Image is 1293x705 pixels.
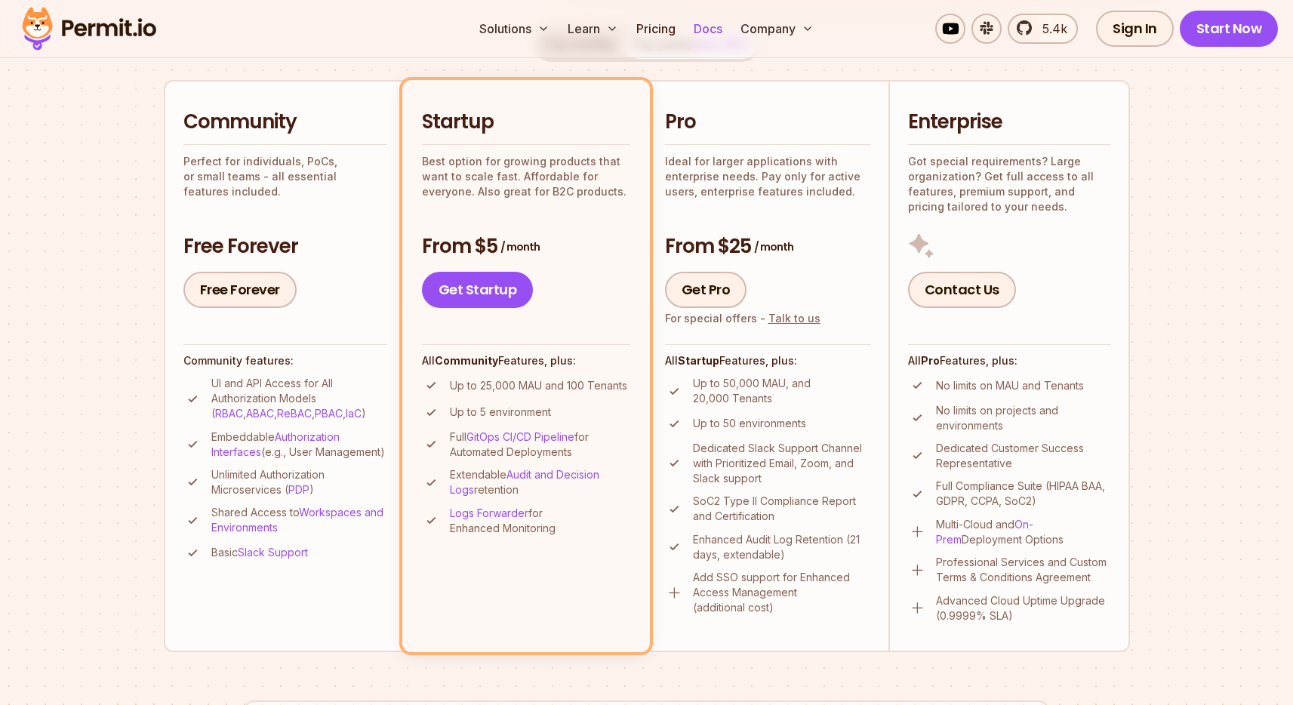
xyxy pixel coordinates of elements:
p: Enhanced Audit Log Retention (21 days, extendable) [693,532,870,562]
p: Dedicated Customer Success Representative [936,441,1110,471]
h3: From $5 [422,233,630,260]
h4: All Features, plus: [665,353,870,368]
a: Authorization Interfaces [211,430,340,458]
p: Add SSO support for Enhanced Access Management (additional cost) [693,570,870,615]
span: 5.4k [1033,20,1067,38]
p: Up to 25,000 MAU and 100 Tenants [450,378,627,393]
span: / month [754,239,793,254]
a: Contact Us [908,272,1016,308]
p: Dedicated Slack Support Channel with Prioritized Email, Zoom, and Slack support [693,441,870,486]
a: 5.4k [1008,14,1078,44]
p: Advanced Cloud Uptime Upgrade (0.9999% SLA) [936,593,1110,623]
a: On-Prem [936,518,1033,546]
a: Pricing [630,14,682,44]
a: ABAC [246,407,274,420]
strong: Pro [921,354,940,367]
a: Get Pro [665,272,747,308]
p: Perfect for individuals, PoCs, or small teams - all essential features included. [183,154,387,199]
a: PDP [288,483,309,496]
img: Permit logo [15,3,163,54]
p: SoC2 Type II Compliance Report and Certification [693,494,870,524]
p: Embeddable (e.g., User Management) [211,429,387,460]
h4: All Features, plus: [422,353,630,368]
h2: Community [183,109,387,136]
p: Basic [211,545,308,560]
p: Shared Access to [211,505,387,535]
p: Up to 50,000 MAU, and 20,000 Tenants [693,376,870,406]
p: Got special requirements? Large organization? Get full access to all features, premium support, a... [908,154,1110,214]
button: Learn [562,14,624,44]
p: for Enhanced Monitoring [450,506,630,536]
p: Ideal for larger applications with enterprise needs. Pay only for active users, enterprise featur... [665,154,870,199]
button: Company [734,14,820,44]
p: Full Compliance Suite (HIPAA BAA, GDPR, CCPA, SoC2) [936,479,1110,509]
h2: Pro [665,109,870,136]
h3: From $25 [665,233,870,260]
p: Extendable retention [450,467,630,497]
h3: Free Forever [183,233,387,260]
h2: Enterprise [908,109,1110,136]
a: ReBAC [277,407,312,420]
a: Logs Forwarder [450,506,528,519]
a: Free Forever [183,272,297,308]
div: For special offers - [665,311,820,326]
h4: All Features, plus: [908,353,1110,368]
a: GitOps CI/CD Pipeline [466,430,574,443]
a: Get Startup [422,272,534,308]
p: Up to 50 environments [693,416,806,431]
p: UI and API Access for All Authorization Models ( , , , , ) [211,376,387,421]
p: Full for Automated Deployments [450,429,630,460]
a: IaC [346,407,362,420]
a: RBAC [215,407,243,420]
p: Multi-Cloud and Deployment Options [936,517,1110,547]
a: Start Now [1180,11,1279,47]
a: Sign In [1096,11,1174,47]
a: Slack Support [238,546,308,559]
a: Audit and Decision Logs [450,468,599,496]
strong: Startup [678,354,719,367]
a: Talk to us [768,312,820,325]
p: No limits on projects and environments [936,403,1110,433]
p: Up to 5 environment [450,405,551,420]
p: Unlimited Authorization Microservices ( ) [211,467,387,497]
p: Best option for growing products that want to scale fast. Affordable for everyone. Also great for... [422,154,630,199]
span: / month [500,239,540,254]
h2: Startup [422,109,630,136]
a: Docs [688,14,728,44]
h4: Community features: [183,353,387,368]
p: Professional Services and Custom Terms & Conditions Agreement [936,555,1110,585]
a: PBAC [315,407,343,420]
button: Solutions [473,14,556,44]
strong: Community [435,354,498,367]
p: No limits on MAU and Tenants [936,378,1084,393]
